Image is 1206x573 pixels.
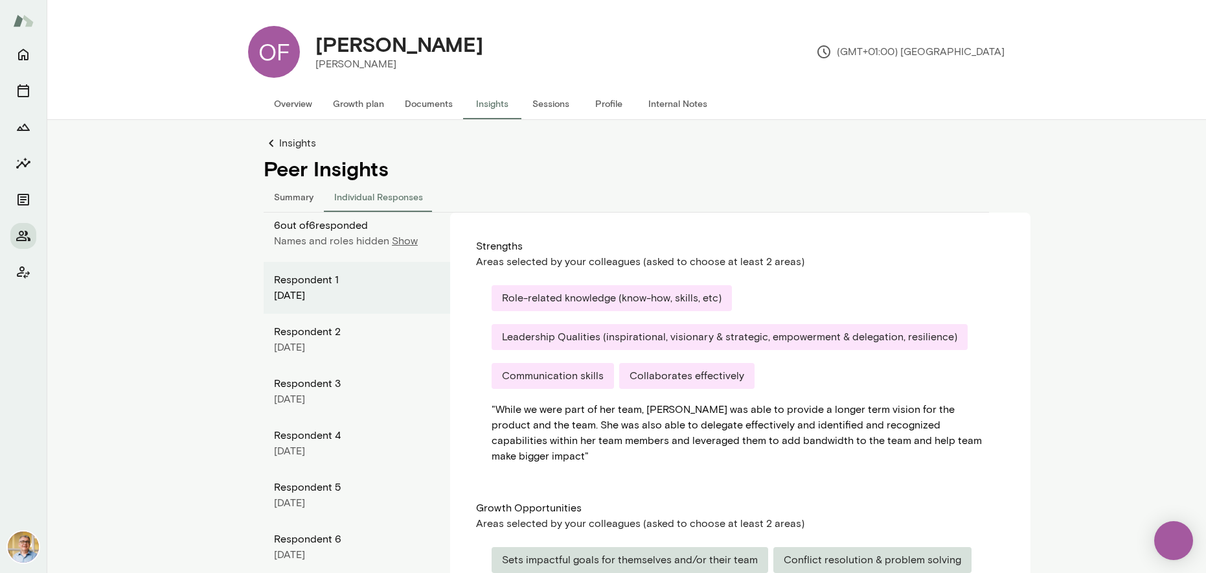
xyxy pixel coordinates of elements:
[392,233,418,249] p: Show
[476,254,1005,270] div: Areas selected by your colleagues (asked to choose at least 2 areas)
[264,417,450,469] div: Respondent 4[DATE]
[492,402,989,464] div: " While we were part of her team, [PERSON_NAME] was able to provide a longer term vision for the ...
[619,363,755,389] div: Collaborates effectively
[8,532,39,563] img: Scott Bowie
[10,41,36,67] button: Home
[10,259,36,285] button: Client app
[264,366,450,417] div: Respondent 3[DATE]
[323,88,394,119] button: Growth plan
[274,547,440,563] div: [DATE]
[274,288,440,303] div: [DATE]
[264,135,989,151] a: Insights
[315,32,483,56] h4: [PERSON_NAME]
[13,8,34,33] img: Mento
[324,181,433,212] button: Individual Responses
[264,262,450,314] div: Respondent 1[DATE]
[521,88,580,119] button: Sessions
[274,428,440,443] div: Respondent 4
[274,443,440,459] div: [DATE]
[476,500,1005,516] div: Growth Opportunities
[274,272,440,288] div: Respondent 1
[264,521,450,573] div: Respondent 6[DATE]
[10,114,36,140] button: Growth Plan
[274,495,440,511] div: [DATE]
[264,469,450,521] div: Respondent 5[DATE]
[492,363,614,389] div: Communication skills
[492,285,732,311] div: Role-related knowledge (know-how, skills, etc)
[274,340,440,355] div: [DATE]
[274,392,440,407] div: [DATE]
[264,181,324,212] button: Summary
[816,44,1005,60] p: (GMT+01:00) [GEOGRAPHIC_DATA]
[476,516,1005,532] div: Areas selected by your colleagues (asked to choose at least 2 areas)
[463,88,521,119] button: Insights
[773,547,972,573] div: Conflict resolution & problem solving
[580,88,638,119] button: Profile
[315,56,483,72] p: [PERSON_NAME]
[274,218,450,233] p: 6 out of 6 responded
[10,187,36,213] button: Documents
[274,532,440,547] div: Respondent 6
[394,88,463,119] button: Documents
[274,324,440,340] div: Respondent 2
[10,150,36,176] button: Insights
[492,547,768,573] div: Sets impactful goals for themselves and/or their team
[248,26,300,78] div: OF
[492,324,968,350] div: Leadership Qualities (inspirational, visionary & strategic, empowerment & delegation, resilience)
[274,376,440,392] div: Respondent 3
[264,88,323,119] button: Overview
[476,239,1005,254] div: Strengths
[10,78,36,104] button: Sessions
[638,88,718,119] button: Internal Notes
[264,156,989,181] h4: Peer Insights
[274,233,392,249] p: Names and roles hidden
[274,480,440,495] div: Respondent 5
[264,181,989,212] div: responses-tab
[10,223,36,249] button: Members
[264,314,450,366] div: Respondent 2[DATE]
